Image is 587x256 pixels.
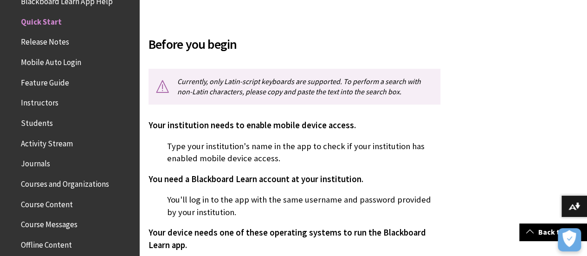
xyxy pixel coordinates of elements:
[519,223,587,241] a: Back to top
[21,197,73,209] span: Course Content
[21,34,69,47] span: Release Notes
[21,217,77,230] span: Course Messages
[21,115,53,128] span: Students
[148,194,440,218] p: You'll log in to the app with the same username and password provided by your institution.
[148,120,356,131] span: Your institution needs to enable mobile device access.
[21,176,109,189] span: Courses and Organizations
[21,156,50,169] span: Journals
[21,14,62,26] span: Quick Start
[21,95,58,108] span: Instructors
[148,174,363,184] span: You need a Blackboard Learn account at your institution.
[21,54,81,67] span: Mobile Auto Login
[148,140,440,164] p: Type your institution's name in the app to check if your institution has enabled mobile device ac...
[21,237,72,249] span: Offline Content
[558,228,581,251] button: فتح التفضيلات
[148,69,440,105] p: Currently, only Latin-script keyboards are supported. To perform a search with non-Latin characte...
[148,34,440,54] span: Before you begin
[21,136,73,148] span: Activity Stream
[21,75,69,87] span: Feature Guide
[148,227,426,250] span: Your device needs one of these operating systems to run the Blackboard Learn app.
